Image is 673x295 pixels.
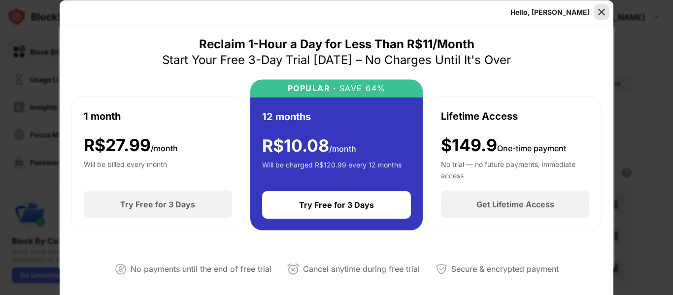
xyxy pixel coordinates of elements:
[299,200,374,210] div: Try Free for 3 Days
[497,143,566,153] span: One-time payment
[476,199,554,209] div: Get Lifetime Access
[84,135,178,155] div: R$ 27.99
[120,199,195,209] div: Try Free for 3 Days
[262,160,402,179] div: Will be charged R$120.99 every 12 months
[262,135,356,156] div: R$ 10.08
[84,108,121,123] div: 1 month
[451,262,559,276] div: Secure & encrypted payment
[115,263,127,275] img: not-paying
[288,83,336,93] div: POPULAR ·
[151,143,178,153] span: /month
[262,109,311,124] div: 12 months
[436,263,447,275] img: secured-payment
[329,143,356,153] span: /month
[441,135,566,155] div: $149.9
[162,52,511,67] div: Start Your Free 3-Day Trial [DATE] – No Charges Until It's Over
[303,262,420,276] div: Cancel anytime during free trial
[510,8,590,16] div: Hello, [PERSON_NAME]
[287,263,299,275] img: cancel-anytime
[336,83,386,93] div: SAVE 64%
[199,36,474,52] div: Reclaim 1-Hour a Day for Less Than R$11/Month
[84,159,167,179] div: Will be billed every month
[441,159,589,179] div: No trial — no future payments, immediate access
[131,262,271,276] div: No payments until the end of free trial
[441,108,518,123] div: Lifetime Access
